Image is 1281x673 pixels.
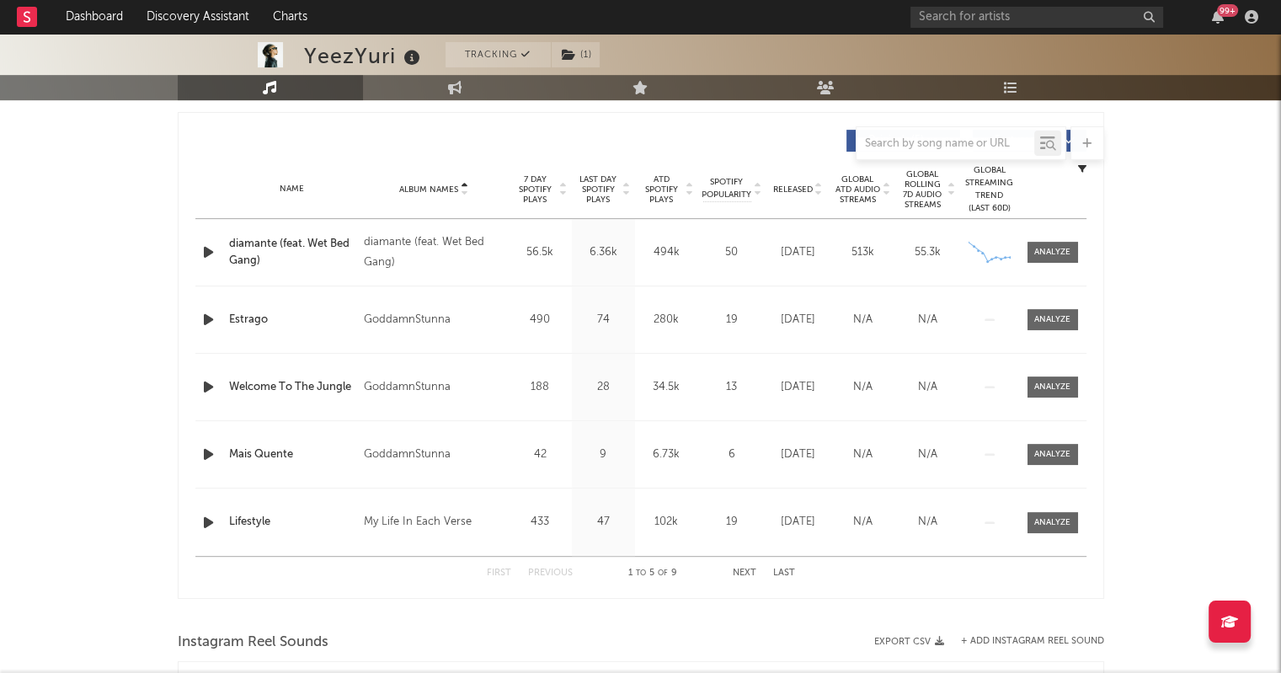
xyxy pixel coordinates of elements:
div: N/A [835,312,891,328]
div: 1 5 9 [606,564,699,584]
span: Instagram Reel Sounds [178,633,328,653]
div: GoddamnStunna [364,310,451,330]
div: 513k [835,244,891,261]
div: 34.5k [639,379,694,396]
div: N/A [835,379,891,396]
div: + Add Instagram Reel Sound [944,637,1104,646]
button: Previous [528,569,573,578]
div: 50 [702,244,761,261]
button: + Add Instagram Reel Sound [961,637,1104,646]
span: Global Rolling 7D Audio Streams [899,169,946,210]
div: YeezYuri [304,42,424,70]
div: GoddamnStunna [364,445,451,465]
div: 42 [513,446,568,463]
div: 74 [576,312,631,328]
a: Welcome To The Jungle [229,379,355,396]
div: 494k [639,244,694,261]
input: Search for artists [910,7,1163,28]
div: 433 [513,514,568,531]
div: [DATE] [770,312,826,328]
div: N/A [899,379,956,396]
div: 6.36k [576,244,631,261]
div: [DATE] [770,446,826,463]
span: to [636,569,646,577]
button: Tracking [446,42,551,67]
button: Export CSV [874,637,944,647]
span: 7 Day Spotify Plays [513,174,558,205]
div: 102k [639,514,694,531]
span: ( 1 ) [551,42,600,67]
div: 19 [702,514,761,531]
button: 99+ [1212,10,1224,24]
div: N/A [835,446,891,463]
button: (1) [552,42,600,67]
div: 6 [702,446,761,463]
a: diamante (feat. Wet Bed Gang) [229,236,355,269]
div: 280k [639,312,694,328]
a: Lifestyle [229,514,355,531]
button: Next [733,569,756,578]
div: Global Streaming Trend (Last 60D) [964,164,1015,215]
div: diamante (feat. Wet Bed Gang) [364,232,504,273]
div: 13 [702,379,761,396]
div: 99 + [1217,4,1238,17]
span: Released [773,184,813,195]
div: My Life In Each Verse [364,512,472,532]
div: 28 [576,379,631,396]
div: 6.73k [639,446,694,463]
div: 9 [576,446,631,463]
span: Spotify Popularity [702,176,751,201]
span: Last Day Spotify Plays [576,174,621,205]
div: 47 [576,514,631,531]
a: Mais Quente [229,446,355,463]
input: Search by song name or URL [857,137,1034,151]
span: Album Names [399,184,458,195]
div: Name [229,183,355,195]
div: [DATE] [770,379,826,396]
span: Global ATD Audio Streams [835,174,881,205]
div: [DATE] [770,514,826,531]
a: Estrago [229,312,355,328]
div: N/A [835,514,891,531]
div: N/A [899,312,956,328]
div: 56.5k [513,244,568,261]
div: 19 [702,312,761,328]
div: [DATE] [770,244,826,261]
div: 490 [513,312,568,328]
div: N/A [899,446,956,463]
button: Last [773,569,795,578]
span: ATD Spotify Plays [639,174,684,205]
div: 188 [513,379,568,396]
span: of [658,569,668,577]
div: N/A [899,514,956,531]
div: GoddamnStunna [364,377,451,398]
button: First [487,569,511,578]
div: 55.3k [899,244,956,261]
